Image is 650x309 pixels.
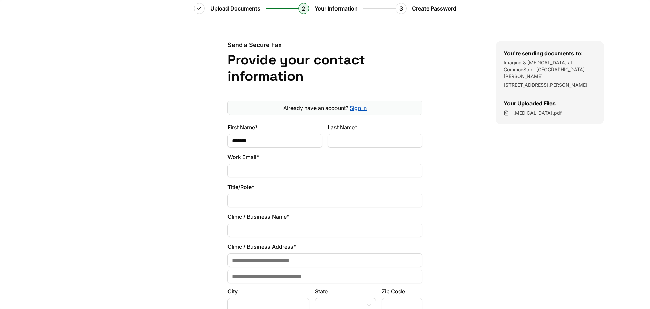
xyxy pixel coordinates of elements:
label: Last Name* [328,123,422,131]
label: Title/Role* [227,183,422,191]
label: Clinic / Business Address* [227,243,422,251]
h1: Provide your contact information [227,52,422,84]
a: Sign in [350,104,367,111]
p: Imaging & [MEDICAL_DATA] at CommonSpirit [GEOGRAPHIC_DATA][PERSON_NAME] [504,59,596,80]
h2: Send a Secure Fax [227,41,422,49]
h3: You're sending documents to: [504,49,596,57]
h3: Your Uploaded Files [504,99,596,108]
label: Clinic / Business Name* [227,213,422,221]
span: Upload Documents [210,4,260,13]
label: State [315,287,376,295]
div: 3 [396,3,407,14]
p: Already have an account? [231,104,419,112]
label: Zip Code [382,287,422,295]
span: Create Password [412,4,456,13]
label: Work Email* [227,153,422,161]
div: 2 [298,3,309,14]
label: First Name* [227,123,322,131]
label: City [227,287,309,295]
span: MRI.pdf [513,110,562,116]
p: [STREET_ADDRESS][PERSON_NAME] [504,82,596,89]
span: Your Information [315,4,358,13]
